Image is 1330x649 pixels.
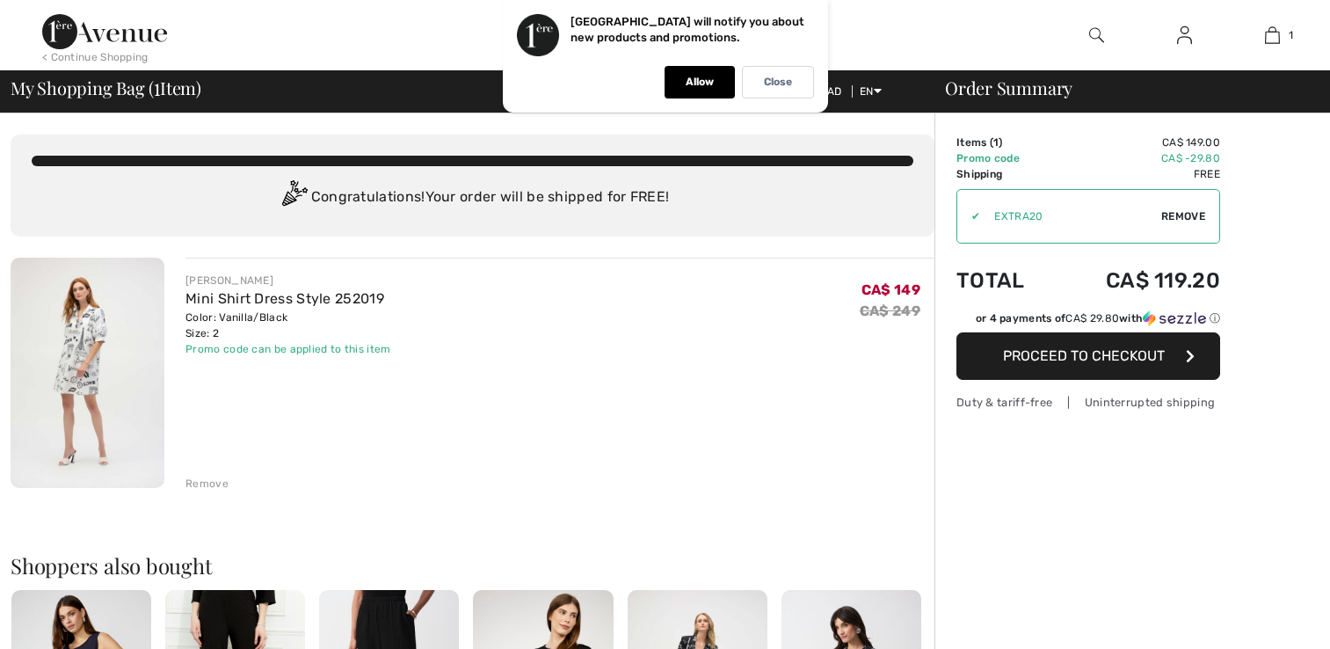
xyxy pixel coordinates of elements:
[276,180,311,215] img: Congratulation2.svg
[185,273,390,288] div: [PERSON_NAME]
[42,14,167,49] img: 1ère Avenue
[185,476,229,492] div: Remove
[11,555,934,576] h2: Shoppers also bought
[956,251,1055,310] td: Total
[860,85,882,98] span: EN
[956,394,1220,411] div: Duty & tariff-free | Uninterrupted shipping
[1055,135,1220,150] td: CA$ 149.00
[1163,25,1206,47] a: Sign In
[861,281,920,298] span: CA$ 149
[764,76,792,89] p: Close
[860,303,920,319] s: CA$ 249
[924,79,1319,97] div: Order Summary
[571,15,804,44] p: [GEOGRAPHIC_DATA] will notify you about new products and promotions.
[686,76,714,89] p: Allow
[1003,347,1165,364] span: Proceed to Checkout
[185,310,390,341] div: Color: Vanilla/Black Size: 2
[1055,251,1220,310] td: CA$ 119.20
[1143,310,1206,326] img: Sezzle
[42,49,149,65] div: < Continue Shopping
[1229,25,1315,46] a: 1
[980,190,1161,243] input: Promo code
[956,332,1220,380] button: Proceed to Checkout
[1177,25,1192,46] img: My Info
[1289,27,1293,43] span: 1
[154,75,160,98] span: 1
[976,310,1220,326] div: or 4 payments of with
[32,180,913,215] div: Congratulations! Your order will be shipped for FREE!
[956,135,1055,150] td: Items ( )
[11,79,201,97] span: My Shopping Bag ( Item)
[993,136,999,149] span: 1
[1089,25,1104,46] img: search the website
[1065,312,1119,324] span: CA$ 29.80
[1055,166,1220,182] td: Free
[956,310,1220,332] div: or 4 payments ofCA$ 29.80withSezzle Click to learn more about Sezzle
[185,341,390,357] div: Promo code can be applied to this item
[1265,25,1280,46] img: My Bag
[1161,208,1205,224] span: Remove
[956,150,1055,166] td: Promo code
[185,290,384,307] a: Mini Shirt Dress Style 252019
[1055,150,1220,166] td: CA$ -29.80
[956,166,1055,182] td: Shipping
[957,208,980,224] div: ✔
[11,258,164,488] img: Mini Shirt Dress Style 252019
